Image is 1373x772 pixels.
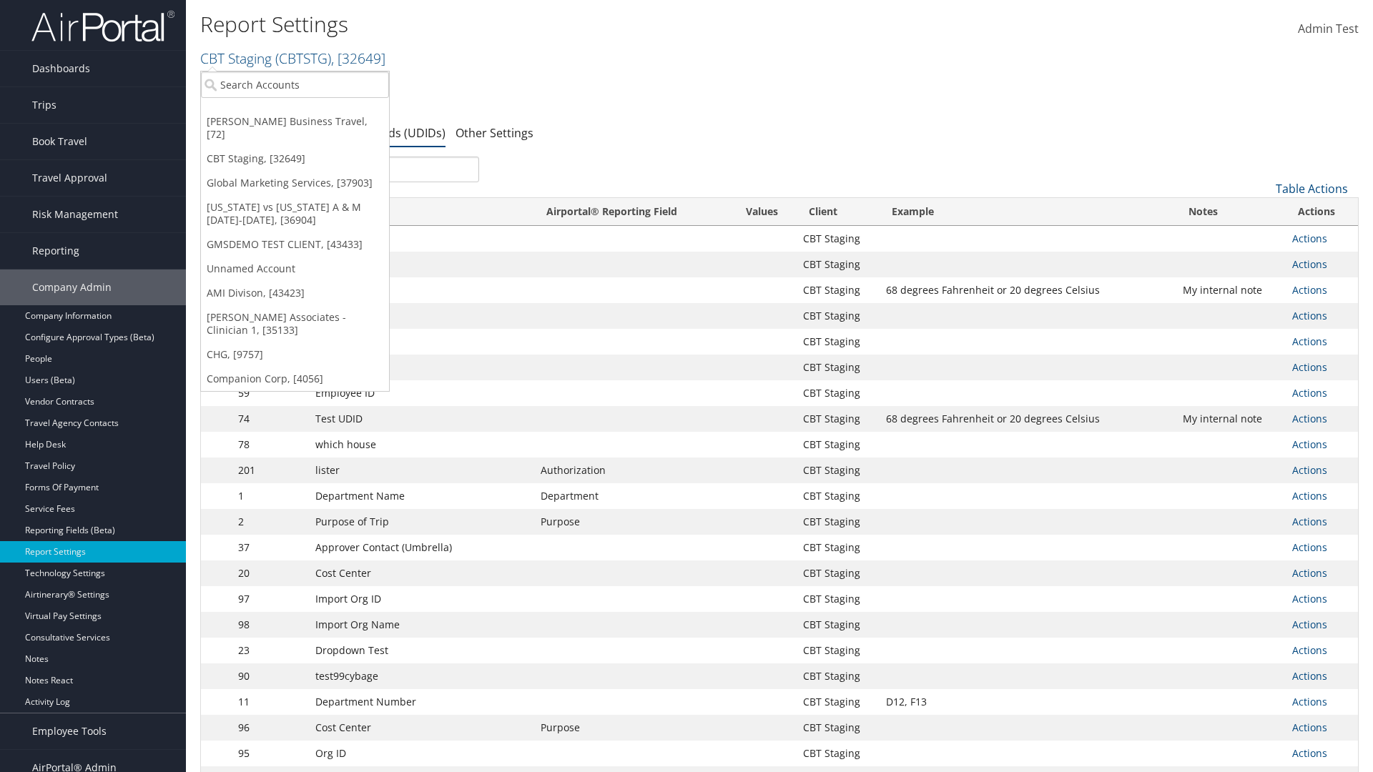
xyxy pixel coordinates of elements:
[201,367,389,391] a: Companion Corp, [4056]
[201,71,389,98] input: Search Accounts
[308,586,533,612] td: Import Org ID
[201,305,389,342] a: [PERSON_NAME] Associates - Clinician 1, [35133]
[796,689,879,715] td: CBT Staging
[1292,669,1327,683] a: Actions
[231,689,308,715] td: 11
[1292,592,1327,605] a: Actions
[796,303,879,329] td: CBT Staging
[308,741,533,766] td: Org ID
[1176,406,1284,432] td: My internal note
[1292,746,1327,760] a: Actions
[796,277,879,303] td: CBT Staging
[1276,181,1348,197] a: Table Actions
[1292,515,1327,528] a: Actions
[201,109,389,147] a: [PERSON_NAME] Business Travel, [72]
[308,355,533,380] td: Rule Class
[308,457,533,483] td: lister
[796,198,879,226] th: Client
[796,612,879,638] td: CBT Staging
[200,49,385,68] a: CBT Staging
[308,252,533,277] td: Lister
[231,715,308,741] td: 96
[728,198,795,226] th: Values
[32,233,79,269] span: Reporting
[1292,721,1327,734] a: Actions
[1176,198,1284,226] th: Notes
[1292,412,1327,425] a: Actions
[231,560,308,586] td: 20
[796,509,879,535] td: CBT Staging
[32,160,107,196] span: Travel Approval
[1292,463,1327,477] a: Actions
[308,380,533,406] td: Employee ID
[331,49,385,68] span: , [ 32649 ]
[308,560,533,586] td: Cost Center
[1292,566,1327,580] a: Actions
[1292,335,1327,348] a: Actions
[201,232,389,257] a: GMSDEMO TEST CLIENT, [43433]
[456,125,533,141] a: Other Settings
[32,713,107,749] span: Employee Tools
[32,197,118,232] span: Risk Management
[308,303,533,329] td: Job Title
[1298,7,1359,51] a: Admin Test
[308,406,533,432] td: Test UDID
[796,252,879,277] td: CBT Staging
[275,49,331,68] span: ( CBTSTG )
[231,638,308,663] td: 23
[308,535,533,560] td: Approver Contact (Umbrella)
[1292,695,1327,708] a: Actions
[879,277,1176,303] td: 68 degrees Fahrenheit or 20 degrees Celsius
[1292,283,1327,297] a: Actions
[879,406,1176,432] td: 68 degrees Fahrenheit or 20 degrees Celsius
[308,663,533,689] td: test99cybage
[533,483,728,509] td: Department
[1292,386,1327,400] a: Actions
[796,432,879,457] td: CBT Staging
[796,586,879,612] td: CBT Staging
[796,638,879,663] td: CBT Staging
[308,483,533,509] td: Department Name
[201,342,389,367] a: CHG, [9757]
[533,509,728,535] td: Purpose
[533,457,728,483] td: Authorization
[231,612,308,638] td: 98
[231,509,308,535] td: 2
[308,509,533,535] td: Purpose of Trip
[231,380,308,406] td: 59
[796,663,879,689] td: CBT Staging
[796,226,879,252] td: CBT Staging
[1292,540,1327,554] a: Actions
[32,87,56,123] span: Trips
[32,269,112,305] span: Company Admin
[879,689,1176,715] td: D12, F13
[1292,437,1327,451] a: Actions
[31,9,174,43] img: airportal-logo.png
[231,663,308,689] td: 90
[1292,618,1327,631] a: Actions
[1292,360,1327,374] a: Actions
[879,198,1176,226] th: Example
[1292,309,1327,322] a: Actions
[231,586,308,612] td: 97
[308,689,533,715] td: Department Number
[796,355,879,380] td: CBT Staging
[796,380,879,406] td: CBT Staging
[1285,198,1358,226] th: Actions
[231,483,308,509] td: 1
[796,535,879,560] td: CBT Staging
[308,638,533,663] td: Dropdown Test
[201,171,389,195] a: Global Marketing Services, [37903]
[231,741,308,766] td: 95
[201,257,389,281] a: Unnamed Account
[533,715,728,741] td: Purpose
[308,198,533,226] th: Name
[308,277,533,303] td: free
[1292,489,1327,503] a: Actions
[796,715,879,741] td: CBT Staging
[533,198,728,226] th: Airportal&reg; Reporting Field
[796,457,879,483] td: CBT Staging
[231,432,308,457] td: 78
[201,195,389,232] a: [US_STATE] vs [US_STATE] A & M [DATE]-[DATE], [36904]
[308,715,533,741] td: Cost Center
